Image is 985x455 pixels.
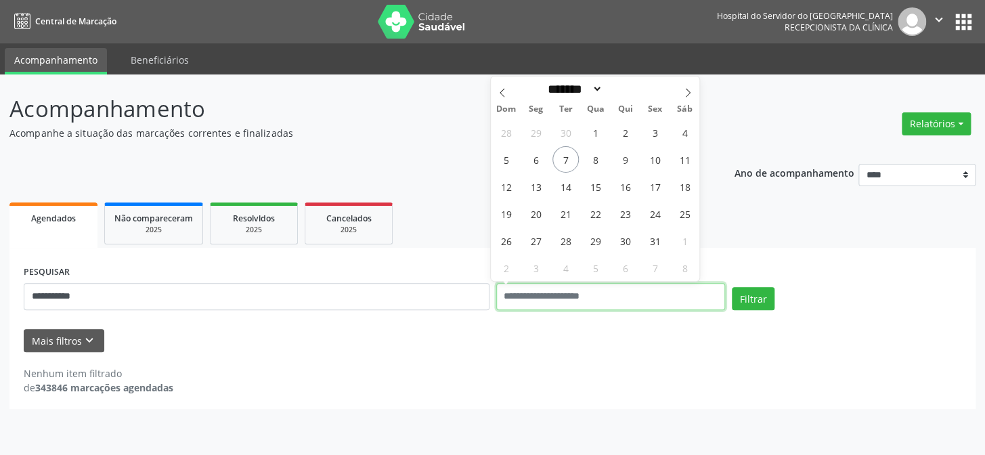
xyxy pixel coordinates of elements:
[612,255,638,281] span: Novembro 6, 2025
[582,173,609,200] span: Outubro 15, 2025
[642,146,668,173] span: Outubro 10, 2025
[491,105,521,114] span: Dom
[35,16,116,27] span: Central de Marcação
[717,10,893,22] div: Hospital do Servidor do [GEOGRAPHIC_DATA]
[24,381,173,395] div: de
[612,173,638,200] span: Outubro 16, 2025
[31,213,76,224] span: Agendados
[612,227,638,254] span: Outubro 30, 2025
[24,329,104,353] button: Mais filtroskeyboard_arrow_down
[326,213,372,224] span: Cancelados
[603,82,647,96] input: Year
[493,227,519,254] span: Outubro 26, 2025
[672,255,698,281] span: Novembro 8, 2025
[902,112,971,135] button: Relatórios
[580,105,610,114] span: Qua
[9,126,686,140] p: Acompanhe a situação das marcações correntes e finalizadas
[24,366,173,381] div: Nenhum item filtrado
[582,119,609,146] span: Outubro 1, 2025
[612,146,638,173] span: Outubro 9, 2025
[24,262,70,283] label: PESQUISAR
[640,105,670,114] span: Sex
[642,119,668,146] span: Outubro 3, 2025
[121,48,198,72] a: Beneficiários
[610,105,640,114] span: Qui
[9,10,116,32] a: Central de Marcação
[114,225,193,235] div: 2025
[642,173,668,200] span: Outubro 17, 2025
[952,10,976,34] button: apps
[523,146,549,173] span: Outubro 6, 2025
[672,119,698,146] span: Outubro 4, 2025
[642,255,668,281] span: Novembro 7, 2025
[220,225,288,235] div: 2025
[523,200,549,227] span: Outubro 20, 2025
[233,213,275,224] span: Resolvidos
[523,173,549,200] span: Outubro 13, 2025
[315,225,382,235] div: 2025
[493,146,519,173] span: Outubro 5, 2025
[493,255,519,281] span: Novembro 2, 2025
[642,200,668,227] span: Outubro 24, 2025
[552,173,579,200] span: Outubro 14, 2025
[582,227,609,254] span: Outubro 29, 2025
[9,92,686,126] p: Acompanhamento
[5,48,107,74] a: Acompanhamento
[732,287,774,310] button: Filtrar
[521,105,550,114] span: Seg
[523,255,549,281] span: Novembro 3, 2025
[493,119,519,146] span: Setembro 28, 2025
[642,227,668,254] span: Outubro 31, 2025
[672,200,698,227] span: Outubro 25, 2025
[493,200,519,227] span: Outubro 19, 2025
[523,227,549,254] span: Outubro 27, 2025
[552,255,579,281] span: Novembro 4, 2025
[672,227,698,254] span: Novembro 1, 2025
[582,146,609,173] span: Outubro 8, 2025
[114,213,193,224] span: Não compareceram
[35,381,173,394] strong: 343846 marcações agendadas
[612,200,638,227] span: Outubro 23, 2025
[544,82,603,96] select: Month
[734,164,854,181] p: Ano de acompanhamento
[672,173,698,200] span: Outubro 18, 2025
[672,146,698,173] span: Outubro 11, 2025
[552,146,579,173] span: Outubro 7, 2025
[932,12,946,27] i: 
[523,119,549,146] span: Setembro 29, 2025
[785,22,893,33] span: Recepcionista da clínica
[552,227,579,254] span: Outubro 28, 2025
[582,200,609,227] span: Outubro 22, 2025
[670,105,699,114] span: Sáb
[552,119,579,146] span: Setembro 30, 2025
[82,333,97,348] i: keyboard_arrow_down
[550,105,580,114] span: Ter
[612,119,638,146] span: Outubro 2, 2025
[898,7,926,36] img: img
[493,173,519,200] span: Outubro 12, 2025
[582,255,609,281] span: Novembro 5, 2025
[926,7,952,36] button: 
[552,200,579,227] span: Outubro 21, 2025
